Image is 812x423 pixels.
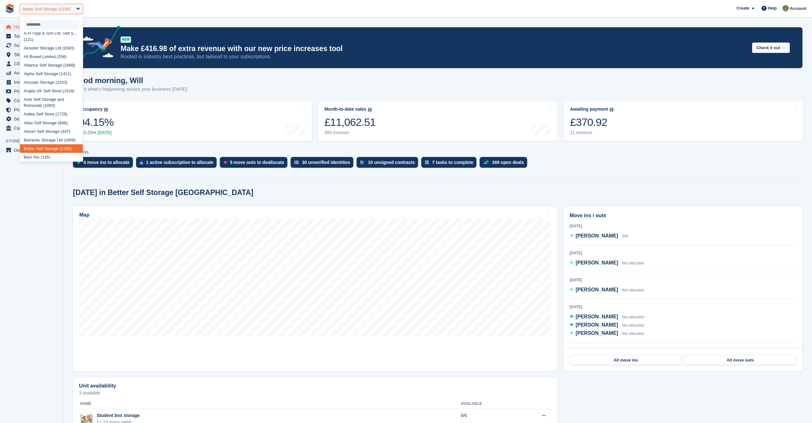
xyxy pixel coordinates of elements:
div: 1 active subscription to allocate [146,160,213,165]
span: [PERSON_NAME] [576,322,618,328]
a: menu [3,41,60,50]
span: Not allocated [622,261,644,265]
a: Occupancy 94.15% 0.53% [DATE] [72,101,312,141]
img: marketing-students.jpg [81,414,93,423]
h1: Good morning, Will [73,76,187,85]
a: Awaiting payment £370.92 11 invoices [564,101,803,141]
span: Tasks [14,32,52,41]
a: [PERSON_NAME] Not allocated [570,313,644,321]
a: menu [3,68,60,77]
div: Ancoats Storage (2243) [20,78,83,87]
a: menu [3,124,60,133]
span: Capital [14,124,52,133]
img: move_ins_to_allocate_icon-fdf77a2bb77ea45bf5b3d319d69a93e2d87916cf1d5bf7949dd705db3b84f3ca.svg [77,160,80,164]
a: [PERSON_NAME] 306 [570,232,628,240]
div: Alcester Storage Ltd (1693) [20,44,83,52]
img: icon-info-grey-7440780725fd019a000dd9b08b2336e03edf1995a4989e88bcd33f0948082b44.svg [368,108,372,112]
button: Check it out → [752,42,790,53]
div: Occupancy [79,107,102,112]
div: 7 tasks to complete [432,160,473,165]
div: Atrium Self Storage (447) [20,127,83,136]
div: 0.53% [DATE] [79,130,114,135]
div: Alpha Self Storage (1411) [20,69,83,78]
h2: Unit availability [79,383,116,389]
a: menu [3,78,60,87]
a: menu [3,50,60,59]
div: [DATE] [570,250,796,256]
a: 30 unverified identities [291,157,357,171]
a: [PERSON_NAME] Not allocated [570,329,644,338]
a: 399 open deals [480,157,530,171]
th: Available [461,399,516,409]
p: ACTIONS [73,150,802,154]
p: Make £416.98 of extra revenue with our new price increases tool [121,44,747,53]
img: move_outs_to_deallocate_icon-f764333ba52eb49d3ac5e1228854f67142a1ed5810a6f6cc68b1a99e826820c5.svg [224,160,227,164]
a: menu [3,23,60,31]
span: Storefront [6,138,63,144]
div: Ards Self Storage and Removals (1083) [20,95,83,110]
span: Pricing [14,87,52,96]
span: [PERSON_NAME] [576,233,618,238]
span: Not allocated [622,331,644,336]
img: verify_identity-adf6edd0f0f0b5bbfe63781bf79b02c33cf7c696d77639b501bdc392416b5a36.svg [294,160,299,164]
span: Analytics [14,68,52,77]
div: 11 invoices [570,130,613,135]
img: active_subscription_to_allocate_icon-d502201f5373d7db506a760aba3b589e785aa758c864c3986d89f69b8ff3... [140,160,143,165]
span: Protection [14,105,52,114]
span: CRM [14,59,52,68]
div: 30 unverified identities [302,160,350,165]
span: [PERSON_NAME] [576,314,618,319]
span: Coupons [14,96,52,105]
p: 3 available [79,391,551,395]
span: [PERSON_NAME] [576,260,618,265]
a: 5 move outs to deallocate [220,157,291,171]
span: Sites [14,50,52,59]
a: menu [3,146,60,155]
div: Barracks Storage Ltd (1608) [20,136,83,144]
a: [PERSON_NAME] Not allocated [570,259,644,267]
div: Alliance Self Storage (1669) [20,61,83,69]
a: menu [3,32,60,41]
div: Month-to-date sales [324,107,366,112]
span: 306 [622,234,628,238]
a: 4 move ins to allocate [73,157,136,171]
img: icon-info-grey-7440780725fd019a000dd9b08b2336e03edf1995a4989e88bcd33f0948082b44.svg [610,108,613,112]
th: Name [79,399,461,409]
div: 5 move outs to deallocate [230,160,284,165]
a: menu [3,96,60,105]
span: Help [768,5,777,11]
img: price-adjustments-announcement-icon-8257ccfd72463d97f412b2fc003d46551f7dbcb40ab6d574587a9cd5c0d94... [76,26,120,62]
p: Here's what's happening across your business [DATE] [73,86,187,93]
a: Map [73,206,557,371]
a: [PERSON_NAME] Not allocated [570,321,644,329]
div: Bien Sûr (135) [20,153,83,161]
span: Settings [14,114,52,123]
span: Create [737,5,749,11]
img: icon-info-grey-7440780725fd019a000dd9b08b2336e03edf1995a4989e88bcd33f0948082b44.svg [104,108,108,112]
a: menu [3,105,60,114]
div: [DATE] [570,223,796,229]
h2: Map [79,212,89,218]
div: Atlas Self Storage (846) [20,119,83,127]
span: [PERSON_NAME] [576,330,618,336]
a: All move outs [684,355,796,365]
div: [DATE] [570,348,796,353]
img: deal-1b604bf984904fb50ccaf53a9ad4b4a5d6e5aea283cecdc64d6e3604feb123c2.svg [483,160,489,165]
span: Not allocated [622,288,644,292]
h2: Move ins / outs [570,212,796,219]
img: contract_signature_icon-13c848040528278c33f63329250d36e43548de30e8caae1d1a13099fd9432cc5.svg [360,160,365,164]
div: All Boxed Limited (258) [20,52,83,61]
div: 94.15% [79,116,114,129]
a: 7 tasks to complete [421,157,480,171]
a: menu [3,114,60,123]
div: NEW [121,36,131,43]
div: 4 move ins to allocate [83,160,130,165]
div: Astley Self Store (1729) [20,110,83,119]
span: Home [14,23,52,31]
img: Will McNeilly [783,5,789,11]
div: [DATE] [570,304,796,310]
div: Student box storage [97,412,140,419]
div: Better Self Storage (1196) [23,6,70,12]
h2: [DATE] in Better Self Storage [GEOGRAPHIC_DATA] [73,188,253,197]
div: 395 invoices [324,130,376,135]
